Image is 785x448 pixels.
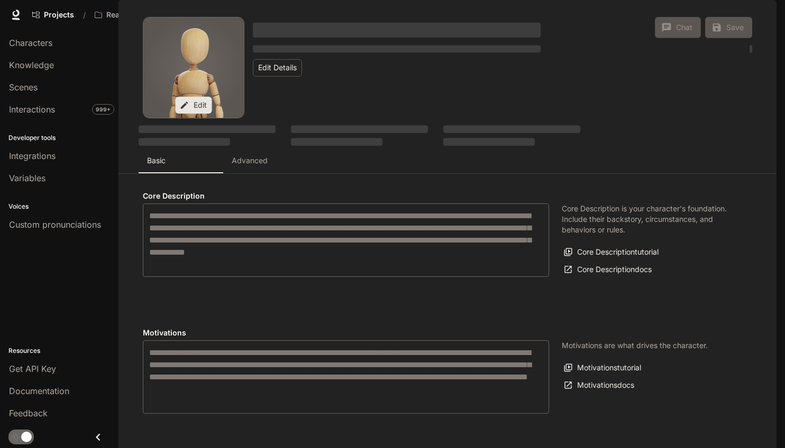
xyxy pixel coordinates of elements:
[143,17,244,118] button: Open character avatar dialog
[562,261,654,278] a: Core Descriptiondocs
[90,4,170,25] button: Open workspace menu
[147,155,166,166] p: Basic
[143,191,549,201] h4: Core Description
[143,328,549,338] h4: Motivations
[143,203,549,277] div: label
[79,10,90,21] div: /
[44,11,74,20] span: Projects
[562,244,661,261] button: Core Descriptiontutorial
[143,17,244,118] div: Avatar image
[232,155,268,166] p: Advanced
[562,203,740,235] p: Core Description is your character's foundation. Include their backstory, circumstances, and beha...
[253,42,541,55] button: Open character details dialog
[106,11,154,20] p: Reality Crisis
[28,4,79,25] a: Go to projects
[562,377,637,394] a: Motivationsdocs
[253,59,302,77] button: Edit Details
[176,97,212,114] button: Edit
[562,359,644,377] button: Motivationstutorial
[253,17,541,42] button: Open character details dialog
[562,340,708,351] p: Motivations are what drives the character.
